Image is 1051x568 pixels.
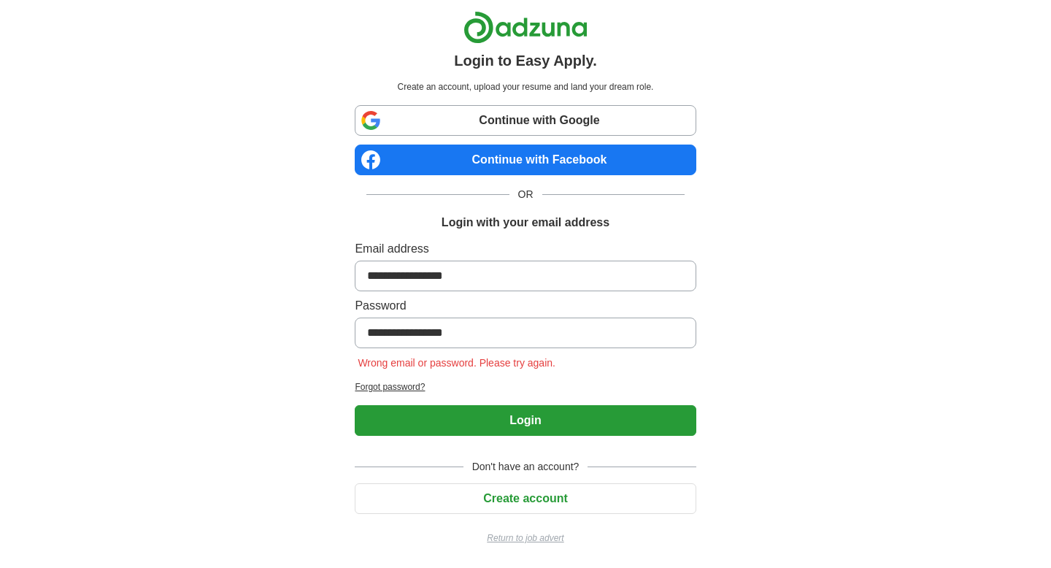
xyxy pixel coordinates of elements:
[442,214,609,231] h1: Login with your email address
[355,380,696,394] a: Forgot password?
[355,145,696,175] a: Continue with Facebook
[454,50,597,72] h1: Login to Easy Apply.
[355,483,696,514] button: Create account
[355,357,558,369] span: Wrong email or password. Please try again.
[355,405,696,436] button: Login
[355,240,696,258] label: Email address
[358,80,693,93] p: Create an account, upload your resume and land your dream role.
[355,531,696,545] a: Return to job advert
[463,459,588,475] span: Don't have an account?
[355,105,696,136] a: Continue with Google
[355,492,696,504] a: Create account
[355,297,696,315] label: Password
[463,11,588,44] img: Adzuna logo
[509,187,542,202] span: OR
